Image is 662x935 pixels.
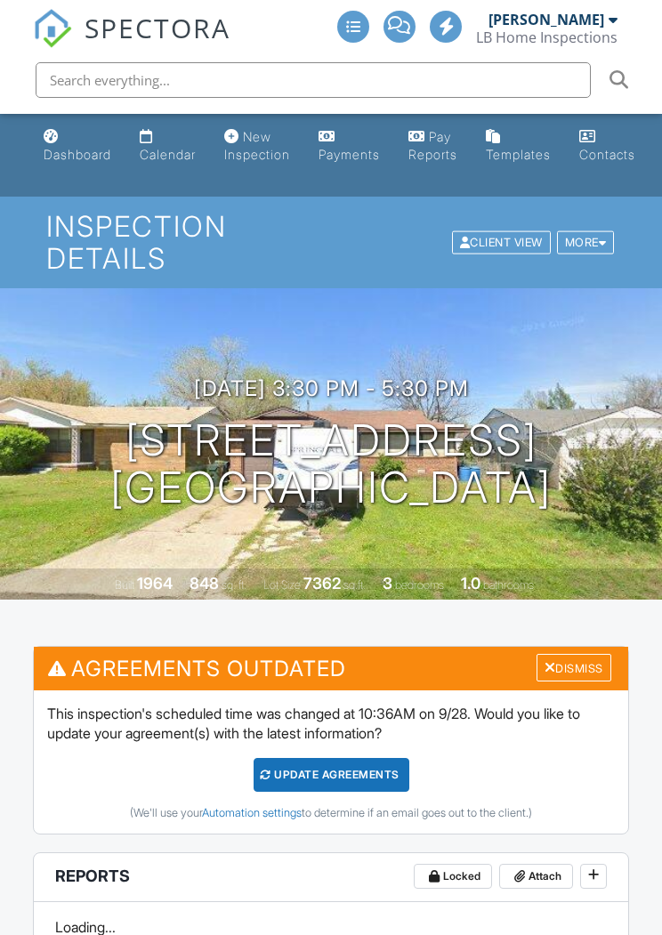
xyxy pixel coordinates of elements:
[254,758,409,792] div: Update Agreements
[46,211,617,273] h1: Inspection Details
[133,121,203,172] a: Calendar
[202,806,302,819] a: Automation settings
[263,578,301,592] span: Lot Size
[401,121,464,172] a: Pay Reports
[450,235,555,248] a: Client View
[303,574,341,592] div: 7362
[579,147,635,162] div: Contacts
[110,417,552,512] h1: [STREET_ADDRESS] [GEOGRAPHIC_DATA]
[36,62,591,98] input: Search everything...
[572,121,642,172] a: Contacts
[486,147,551,162] div: Templates
[224,129,290,162] div: New Inspection
[44,147,111,162] div: Dashboard
[33,9,72,48] img: The Best Home Inspection Software - Spectora
[483,578,534,592] span: bathrooms
[476,28,618,46] div: LB Home Inspections
[194,376,469,400] h3: [DATE] 3:30 pm - 5:30 pm
[222,578,246,592] span: sq. ft.
[85,9,230,46] span: SPECTORA
[34,647,628,690] h3: Agreements Outdated
[408,129,457,162] div: Pay Reports
[537,654,611,681] div: Dismiss
[343,578,366,592] span: sq.ft.
[140,147,196,162] div: Calendar
[461,574,480,592] div: 1.0
[452,230,551,254] div: Client View
[557,230,615,254] div: More
[479,121,558,172] a: Templates
[488,11,604,28] div: [PERSON_NAME]
[190,574,219,592] div: 848
[383,574,392,592] div: 3
[47,806,615,820] div: (We'll use your to determine if an email goes out to the client.)
[36,121,118,172] a: Dashboard
[217,121,297,172] a: New Inspection
[137,574,173,592] div: 1964
[395,578,444,592] span: bedrooms
[34,690,628,834] div: This inspection's scheduled time was changed at 10:36AM on 9/28. Would you like to update your ag...
[319,147,380,162] div: Payments
[115,578,134,592] span: Built
[311,121,387,172] a: Payments
[33,24,230,61] a: SPECTORA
